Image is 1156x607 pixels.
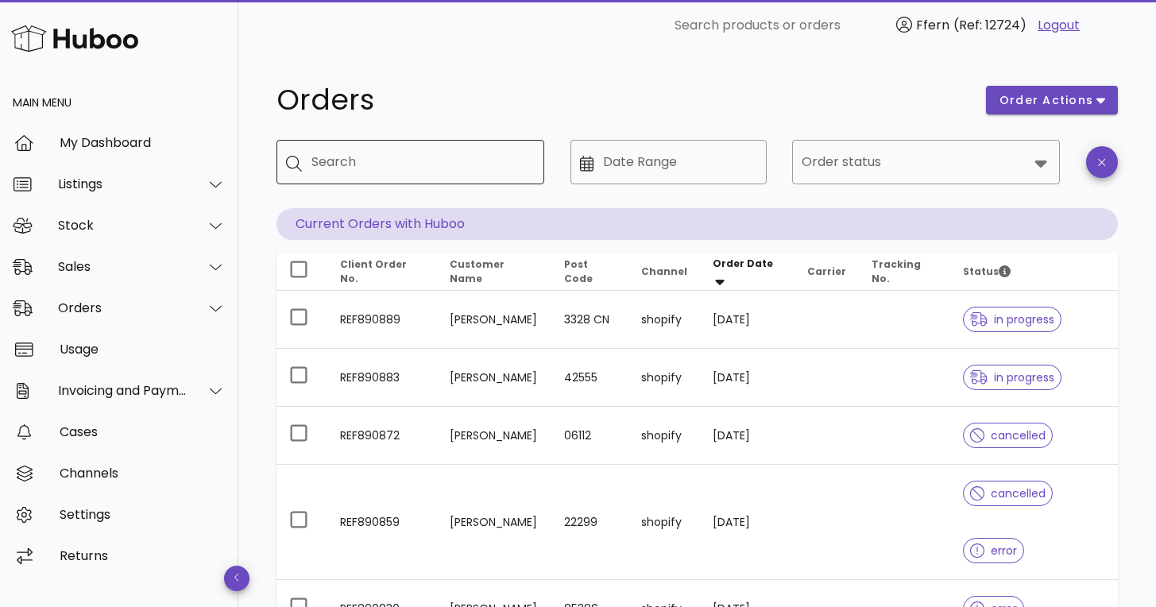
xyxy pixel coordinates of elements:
span: (Ref: 12724) [953,16,1026,34]
span: error [970,545,1017,556]
span: in progress [970,372,1054,383]
button: order actions [986,86,1118,114]
span: Client Order No. [340,257,407,285]
td: REF890859 [327,465,437,580]
td: [DATE] [700,465,794,580]
th: Post Code [551,253,628,291]
div: Invoicing and Payments [58,383,188,398]
td: REF890883 [327,349,437,407]
th: Tracking No. [859,253,951,291]
span: Ffern [916,16,949,34]
a: Logout [1038,16,1080,35]
p: Current Orders with Huboo [276,208,1118,240]
span: Post Code [564,257,593,285]
th: Status [950,253,1118,291]
div: Returns [60,548,226,563]
div: Stock [58,218,188,233]
div: Listings [58,176,188,191]
span: order actions [999,92,1094,109]
span: in progress [970,314,1054,325]
span: Channel [641,265,687,278]
div: Cases [60,424,226,439]
td: [PERSON_NAME] [437,349,552,407]
h1: Orders [276,86,967,114]
div: Orders [58,300,188,315]
div: Sales [58,259,188,274]
td: shopify [628,407,700,465]
div: Usage [60,342,226,357]
th: Carrier [795,253,859,291]
div: Settings [60,507,226,522]
td: [DATE] [700,407,794,465]
td: 22299 [551,465,628,580]
div: Order status [792,140,1060,184]
div: My Dashboard [60,135,226,150]
span: cancelled [970,488,1046,499]
td: 3328 CN [551,291,628,349]
img: Huboo Logo [11,21,138,56]
td: 42555 [551,349,628,407]
th: Order Date: Sorted descending. Activate to remove sorting. [700,253,794,291]
td: shopify [628,465,700,580]
td: [PERSON_NAME] [437,465,552,580]
td: 06112 [551,407,628,465]
td: [PERSON_NAME] [437,291,552,349]
th: Client Order No. [327,253,437,291]
td: REF890872 [327,407,437,465]
td: shopify [628,291,700,349]
th: Channel [628,253,700,291]
span: Status [963,265,1011,278]
span: Tracking No. [872,257,921,285]
td: shopify [628,349,700,407]
span: cancelled [970,430,1046,441]
td: [DATE] [700,349,794,407]
span: Customer Name [450,257,505,285]
span: Carrier [807,265,846,278]
div: Channels [60,466,226,481]
span: Order Date [713,257,773,270]
td: [PERSON_NAME] [437,407,552,465]
td: REF890889 [327,291,437,349]
td: [DATE] [700,291,794,349]
th: Customer Name [437,253,552,291]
